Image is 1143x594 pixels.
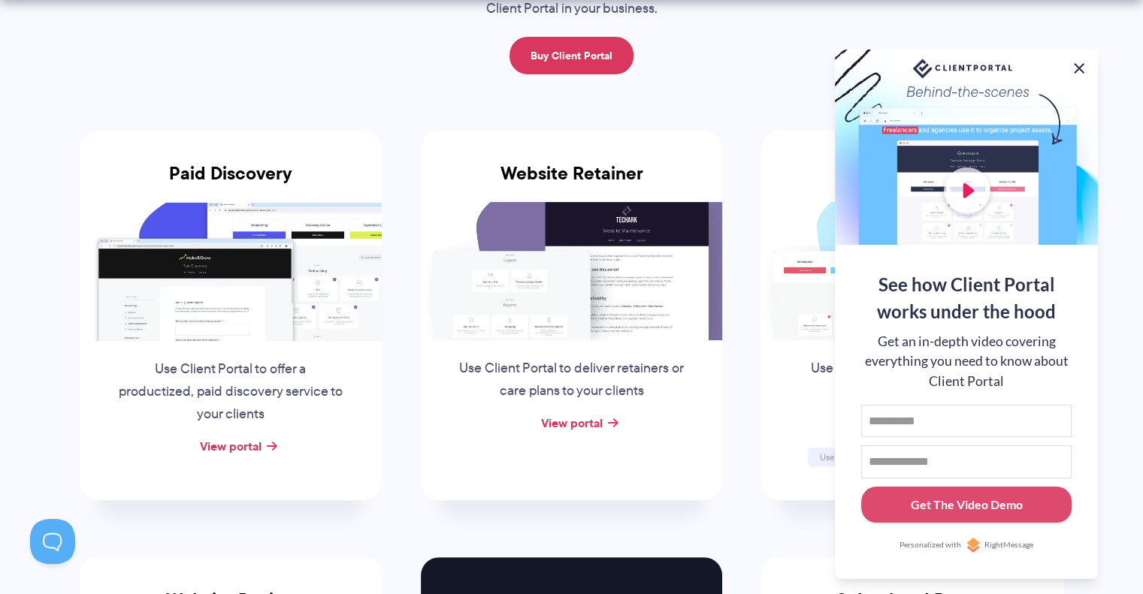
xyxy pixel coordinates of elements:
[861,538,1072,553] a: Personalized withRightMessage
[966,538,981,553] img: Personalized with RightMessage
[116,358,345,426] p: Use Client Portal to offer a productized, paid discovery service to your clients
[421,163,723,202] h3: Website Retainer
[761,163,1063,202] h3: Online Course
[861,487,1072,523] button: Get The Video Demo
[984,539,1033,551] span: RightMessage
[900,539,961,551] span: Personalized with
[819,451,861,463] span: Username
[798,357,1027,403] p: Use Client Portal as a simple online course supplement
[540,414,602,432] a: View portal
[861,332,1072,391] div: Get an in-depth video covering everything you need to know about Client Portal
[911,496,1023,514] div: Get The Video Demo
[80,163,382,202] h3: Paid Discovery
[457,357,685,403] p: Use Client Portal to deliver retainers or care plans to your clients
[200,437,262,455] a: View portal
[510,37,633,74] a: Buy Client Portal
[30,519,75,564] iframe: Toggle Customer Support
[861,271,1072,325] div: See how Client Portal works under the hood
